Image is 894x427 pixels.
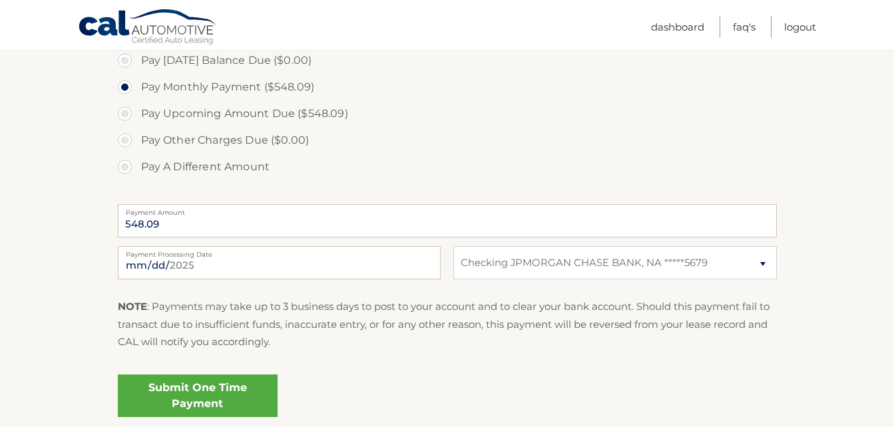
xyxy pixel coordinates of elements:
[784,16,816,38] a: Logout
[118,300,147,313] strong: NOTE
[118,204,777,215] label: Payment Amount
[118,47,777,74] label: Pay [DATE] Balance Due ($0.00)
[118,74,777,100] label: Pay Monthly Payment ($548.09)
[118,100,777,127] label: Pay Upcoming Amount Due ($548.09)
[118,127,777,154] label: Pay Other Charges Due ($0.00)
[118,246,441,257] label: Payment Processing Date
[118,298,777,351] p: : Payments may take up to 3 business days to post to your account and to clear your bank account....
[78,9,218,47] a: Cal Automotive
[733,16,756,38] a: FAQ's
[118,374,278,417] a: Submit One Time Payment
[118,246,441,279] input: Payment Date
[118,204,777,237] input: Payment Amount
[651,16,704,38] a: Dashboard
[118,154,777,180] label: Pay A Different Amount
